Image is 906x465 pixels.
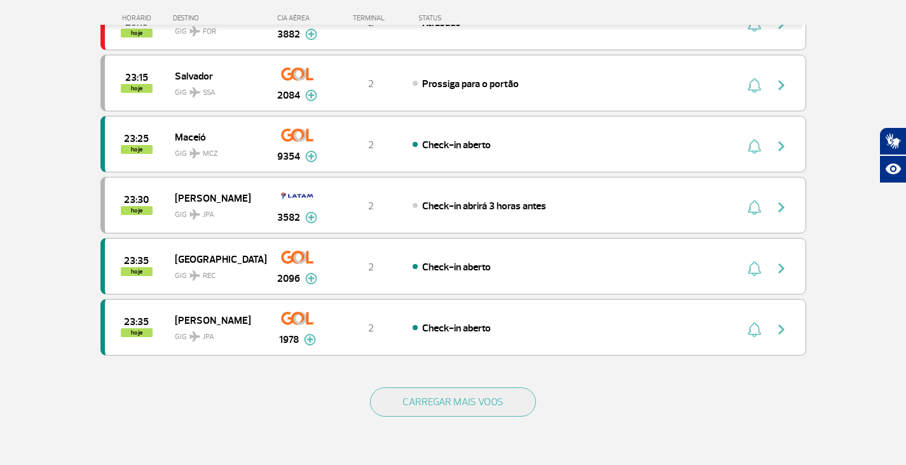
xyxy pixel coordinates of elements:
button: Abrir tradutor de língua de sinais. [879,127,906,155]
span: Check-in aberto [422,139,491,151]
img: seta-direita-painel-voo.svg [774,322,789,337]
span: Prossiga para o portão [422,78,519,90]
span: hoje [121,267,153,276]
span: 2 [368,322,374,335]
span: 2025-08-24 23:30:00 [124,195,149,204]
img: destiny_airplane.svg [189,331,200,342]
span: 2 [368,78,374,90]
span: 1978 [279,332,299,347]
span: JPA [203,209,214,221]
span: Maceió [175,128,256,145]
img: mais-info-painel-voo.svg [305,273,317,284]
span: 2096 [277,271,300,286]
img: seta-direita-painel-voo.svg [774,200,789,215]
img: destiny_airplane.svg [189,87,200,97]
img: sino-painel-voo.svg [748,139,761,154]
div: DESTINO [173,14,266,22]
img: seta-direita-painel-voo.svg [774,78,789,93]
span: hoje [121,84,153,93]
span: hoje [121,29,153,38]
span: 2 [368,261,374,274]
img: seta-direita-painel-voo.svg [774,139,789,154]
img: destiny_airplane.svg [189,270,200,281]
img: sino-painel-voo.svg [748,261,761,276]
img: seta-direita-painel-voo.svg [774,261,789,276]
img: mais-info-painel-voo.svg [305,90,317,101]
span: 9354 [277,149,300,164]
span: 3582 [277,210,300,225]
span: hoje [121,145,153,154]
button: CARREGAR MAIS VOOS [370,387,536,417]
img: mais-info-painel-voo.svg [304,334,316,345]
span: 3882 [277,27,300,42]
span: Salvador [175,67,256,84]
span: [PERSON_NAME] [175,312,256,328]
img: mais-info-painel-voo.svg [305,151,317,162]
img: destiny_airplane.svg [189,148,200,158]
span: GIG [175,202,256,221]
div: STATUS [412,14,516,22]
div: HORÁRIO [104,14,174,22]
span: 2025-08-24 23:35:00 [124,317,149,326]
span: 2025-08-24 23:15:00 [125,73,148,82]
span: 2025-08-24 23:25:00 [124,134,149,143]
span: GIG [175,80,256,99]
span: Check-in aberto [422,322,491,335]
img: mais-info-painel-voo.svg [305,29,317,40]
span: REC [203,270,216,282]
img: sino-painel-voo.svg [748,322,761,337]
span: SSA [203,87,216,99]
div: Plugin de acessibilidade da Hand Talk. [879,127,906,183]
span: 2084 [277,88,300,103]
span: GIG [175,141,256,160]
span: Check-in abrirá 3 horas antes [422,200,546,212]
span: hoje [121,328,153,337]
span: FOR [203,26,216,38]
span: 2025-08-24 23:35:00 [124,256,149,265]
img: destiny_airplane.svg [189,26,200,36]
div: TERMINAL [329,14,412,22]
span: Check-in aberto [422,261,491,274]
span: JPA [203,331,214,343]
img: sino-painel-voo.svg [748,200,761,215]
span: 2 [368,139,374,151]
div: CIA AÉREA [266,14,329,22]
span: MCZ [203,148,218,160]
button: Abrir recursos assistivos. [879,155,906,183]
img: destiny_airplane.svg [189,209,200,219]
img: sino-painel-voo.svg [748,78,761,93]
span: [PERSON_NAME] [175,190,256,206]
span: GIG [175,324,256,343]
span: [GEOGRAPHIC_DATA] [175,251,256,267]
span: hoje [121,206,153,215]
img: mais-info-painel-voo.svg [305,212,317,223]
span: GIG [175,263,256,282]
span: 2 [368,200,374,212]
